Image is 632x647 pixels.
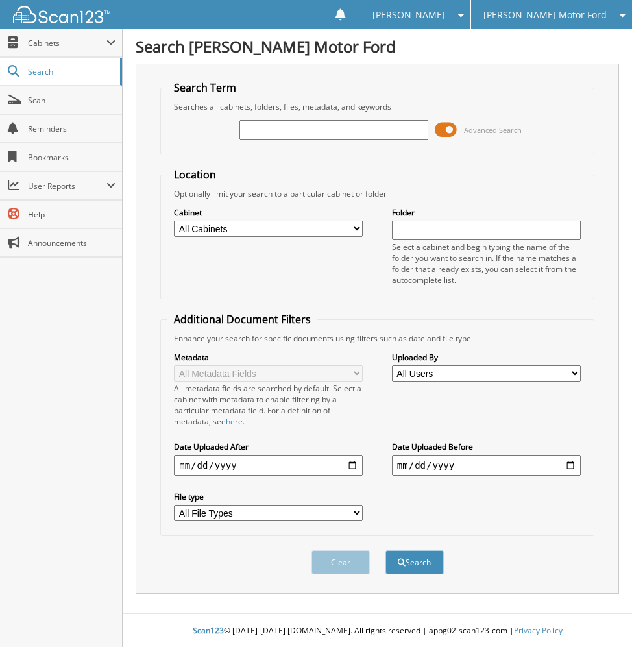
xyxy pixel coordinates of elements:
span: Scan [28,95,115,106]
div: Optionally limit your search to a particular cabinet or folder [167,188,587,199]
h1: Search [PERSON_NAME] Motor Ford [136,36,619,57]
a: here [226,416,243,427]
span: Scan123 [193,625,224,636]
button: Clear [311,550,370,574]
legend: Search Term [167,80,243,95]
label: Date Uploaded After [174,441,363,452]
span: [PERSON_NAME] [372,11,445,19]
button: Search [385,550,444,574]
label: Metadata [174,352,363,363]
a: Privacy Policy [514,625,563,636]
label: Folder [392,207,581,218]
div: © [DATE]-[DATE] [DOMAIN_NAME]. All rights reserved | appg02-scan123-com | [123,615,632,647]
div: Select a cabinet and begin typing the name of the folder you want to search in. If the name match... [392,241,581,286]
span: Search [28,66,114,77]
span: Help [28,209,115,220]
label: File type [174,491,363,502]
input: start [174,455,363,476]
label: Cabinet [174,207,363,218]
label: Date Uploaded Before [392,441,581,452]
span: Cabinets [28,38,106,49]
input: end [392,455,581,476]
legend: Additional Document Filters [167,312,317,326]
span: User Reports [28,180,106,191]
legend: Location [167,167,223,182]
span: Reminders [28,123,115,134]
div: All metadata fields are searched by default. Select a cabinet with metadata to enable filtering b... [174,383,363,427]
img: scan123-logo-white.svg [13,6,110,23]
span: Bookmarks [28,152,115,163]
div: Searches all cabinets, folders, files, metadata, and keywords [167,101,587,112]
span: Announcements [28,238,115,249]
span: Advanced Search [464,125,522,135]
span: [PERSON_NAME] Motor Ford [483,11,607,19]
div: Enhance your search for specific documents using filters such as date and file type. [167,333,587,344]
label: Uploaded By [392,352,581,363]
